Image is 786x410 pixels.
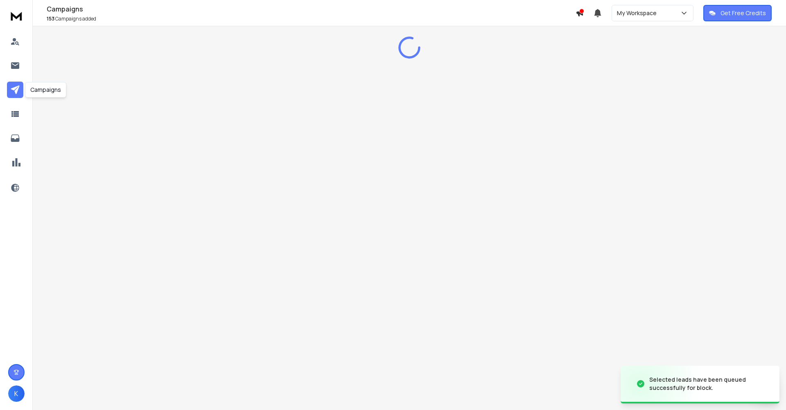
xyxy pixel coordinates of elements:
[617,9,660,17] p: My Workspace
[8,385,25,402] button: K
[47,4,576,14] h1: Campaigns
[621,360,702,408] img: image
[47,16,576,22] p: Campaigns added
[720,9,766,17] p: Get Free Credits
[649,376,770,392] div: Selected leads have been queued successfully for block.
[8,8,25,23] img: logo
[25,82,66,98] div: Campaigns
[47,15,54,22] span: 153
[703,5,772,21] button: Get Free Credits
